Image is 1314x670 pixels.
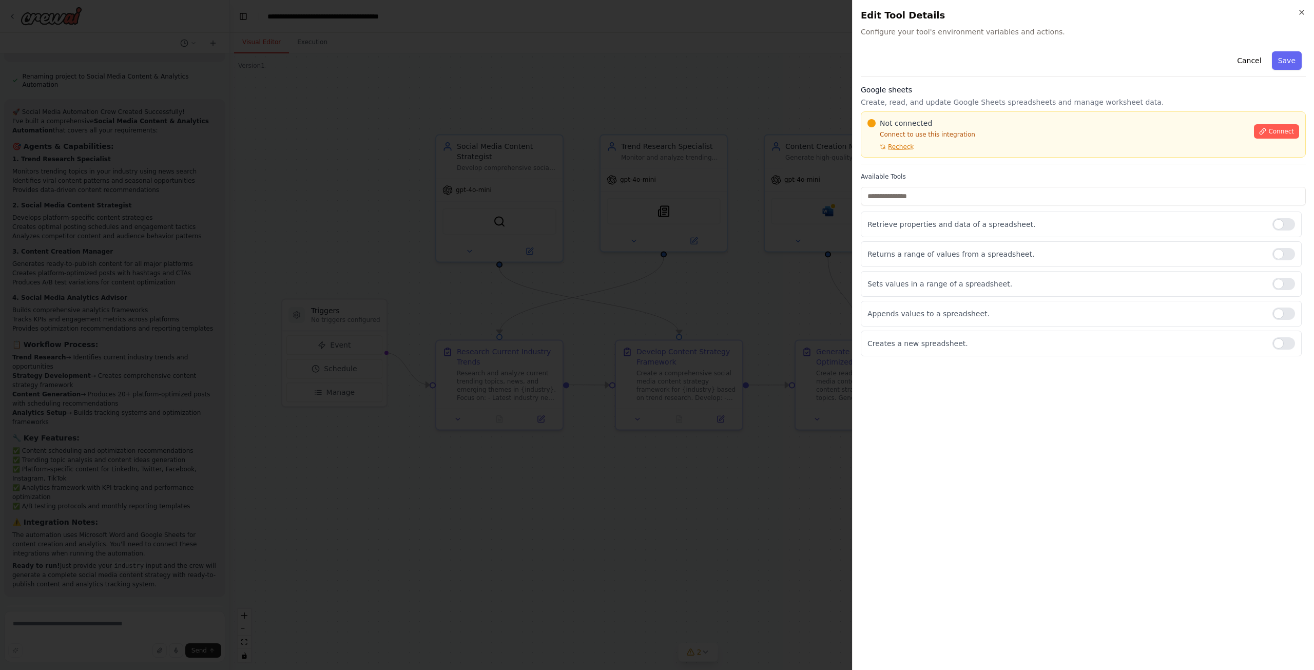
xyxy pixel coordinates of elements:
button: Save [1272,51,1302,70]
span: Recheck [888,143,914,151]
span: Connect [1268,127,1294,136]
button: Recheck [867,143,914,151]
label: Available Tools [861,173,1306,181]
span: Configure your tool's environment variables and actions. [861,27,1306,37]
h3: Google sheets [861,85,1306,95]
p: Retrieve properties and data of a spreadsheet. [867,219,1264,229]
button: Cancel [1231,51,1267,70]
p: Appends values to a spreadsheet. [867,309,1264,319]
button: Connect [1254,124,1299,139]
p: Sets values in a range of a spreadsheet. [867,279,1264,289]
p: Create, read, and update Google Sheets spreadsheets and manage worksheet data. [861,97,1306,107]
p: Creates a new spreadsheet. [867,338,1264,349]
p: Returns a range of values from a spreadsheet. [867,249,1264,259]
p: Connect to use this integration [867,130,1248,139]
span: Not connected [880,118,932,128]
h2: Edit Tool Details [861,8,1306,23]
